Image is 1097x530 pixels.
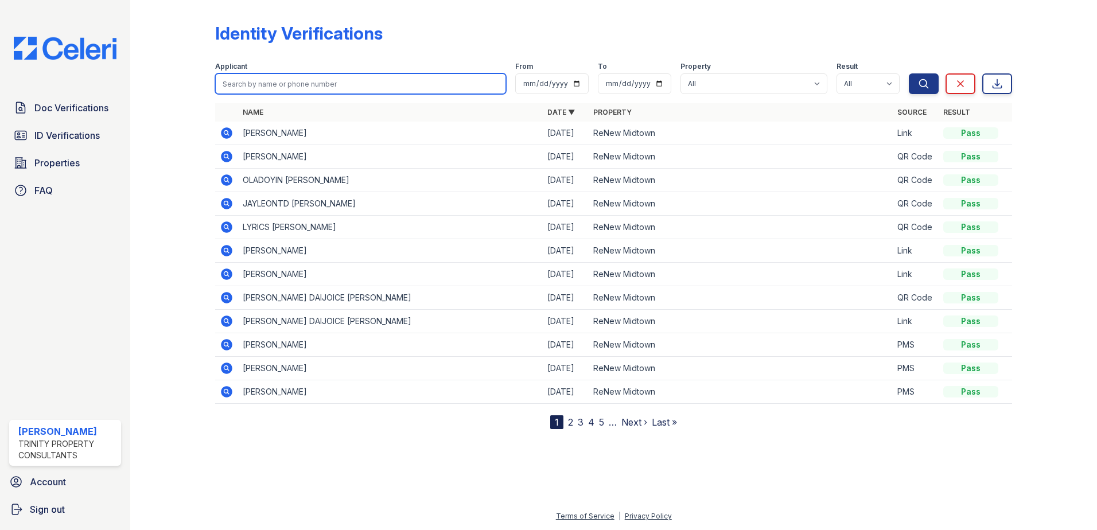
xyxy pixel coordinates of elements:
td: [PERSON_NAME] [238,357,543,380]
div: Pass [943,151,998,162]
a: Sign out [5,498,126,521]
a: 5 [599,416,604,428]
div: Pass [943,174,998,186]
td: ReNew Midtown [589,380,893,404]
a: Next › [621,416,647,428]
a: ID Verifications [9,124,121,147]
span: FAQ [34,184,53,197]
td: PMS [893,357,939,380]
div: Pass [943,315,998,327]
span: Sign out [30,502,65,516]
div: Pass [943,386,998,397]
div: Pass [943,268,998,280]
td: QR Code [893,192,939,216]
td: QR Code [893,216,939,239]
td: ReNew Midtown [589,122,893,145]
td: ReNew Midtown [589,263,893,286]
span: Doc Verifications [34,101,108,115]
div: Pass [943,245,998,256]
a: Privacy Policy [625,512,672,520]
td: Link [893,310,939,333]
td: [PERSON_NAME] DAIJOICE [PERSON_NAME] [238,310,543,333]
td: ReNew Midtown [589,216,893,239]
a: Source [897,108,927,116]
div: Pass [943,363,998,374]
a: Properties [9,151,121,174]
td: [DATE] [543,310,589,333]
label: Applicant [215,62,247,71]
a: 2 [568,416,573,428]
input: Search by name or phone number [215,73,506,94]
a: Date ▼ [547,108,575,116]
div: Trinity Property Consultants [18,438,116,461]
td: [PERSON_NAME] [238,333,543,357]
td: [DATE] [543,145,589,169]
td: [DATE] [543,333,589,357]
td: [DATE] [543,122,589,145]
td: [DATE] [543,357,589,380]
td: QR Code [893,169,939,192]
td: Link [893,122,939,145]
a: Doc Verifications [9,96,121,119]
div: Identity Verifications [215,23,383,44]
a: Name [243,108,263,116]
td: PMS [893,333,939,357]
div: Pass [943,292,998,303]
td: [PERSON_NAME] [238,122,543,145]
td: Link [893,263,939,286]
td: ReNew Midtown [589,239,893,263]
a: Last » [652,416,677,428]
div: Pass [943,198,998,209]
label: Result [837,62,858,71]
a: 3 [578,416,583,428]
td: ReNew Midtown [589,357,893,380]
td: [DATE] [543,216,589,239]
span: ID Verifications [34,128,100,142]
td: [DATE] [543,169,589,192]
a: Account [5,470,126,493]
td: QR Code [893,145,939,169]
a: FAQ [9,179,121,202]
td: [DATE] [543,380,589,404]
span: Account [30,475,66,489]
a: Result [943,108,970,116]
td: ReNew Midtown [589,286,893,310]
td: JAYLEONTD [PERSON_NAME] [238,192,543,216]
span: … [609,415,617,429]
div: Pass [943,339,998,350]
a: Property [593,108,632,116]
a: 4 [588,416,594,428]
td: LYRICS [PERSON_NAME] [238,216,543,239]
td: OLADOYIN [PERSON_NAME] [238,169,543,192]
td: [PERSON_NAME] [238,239,543,263]
td: [DATE] [543,192,589,216]
div: 1 [550,415,563,429]
td: ReNew Midtown [589,333,893,357]
td: PMS [893,380,939,404]
a: Terms of Service [556,512,614,520]
td: QR Code [893,286,939,310]
td: [DATE] [543,263,589,286]
td: [PERSON_NAME] [238,263,543,286]
td: ReNew Midtown [589,310,893,333]
td: [PERSON_NAME] [238,145,543,169]
label: From [515,62,533,71]
td: [PERSON_NAME] DAIJOICE [PERSON_NAME] [238,286,543,310]
div: Pass [943,127,998,139]
div: | [618,512,621,520]
label: To [598,62,607,71]
td: ReNew Midtown [589,192,893,216]
td: [DATE] [543,239,589,263]
img: CE_Logo_Blue-a8612792a0a2168367f1c8372b55b34899dd931a85d93a1a3d3e32e68fde9ad4.png [5,37,126,60]
td: Link [893,239,939,263]
td: [DATE] [543,286,589,310]
td: ReNew Midtown [589,169,893,192]
label: Property [680,62,711,71]
div: Pass [943,221,998,233]
div: [PERSON_NAME] [18,424,116,438]
td: [PERSON_NAME] [238,380,543,404]
td: ReNew Midtown [589,145,893,169]
span: Properties [34,156,80,170]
